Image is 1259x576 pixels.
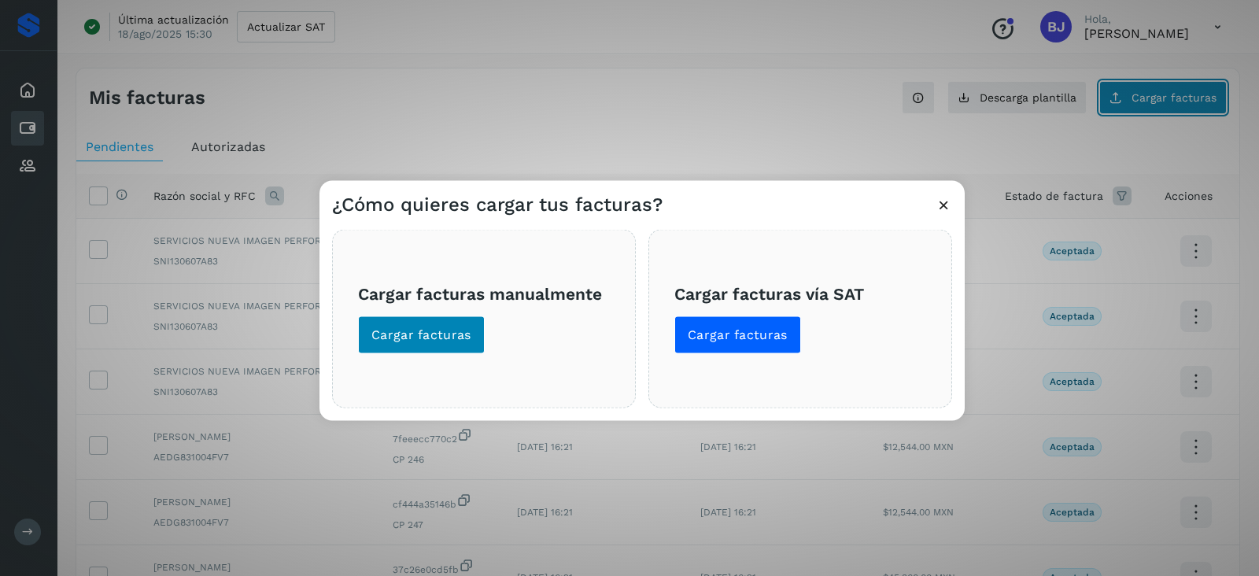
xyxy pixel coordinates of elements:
button: Cargar facturas [674,316,801,354]
span: Cargar facturas [371,327,471,344]
h3: Cargar facturas manualmente [358,283,610,303]
span: Cargar facturas [688,327,788,344]
h3: ¿Cómo quieres cargar tus facturas? [332,194,663,216]
h3: Cargar facturas vía SAT [674,283,926,303]
button: Cargar facturas [358,316,485,354]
